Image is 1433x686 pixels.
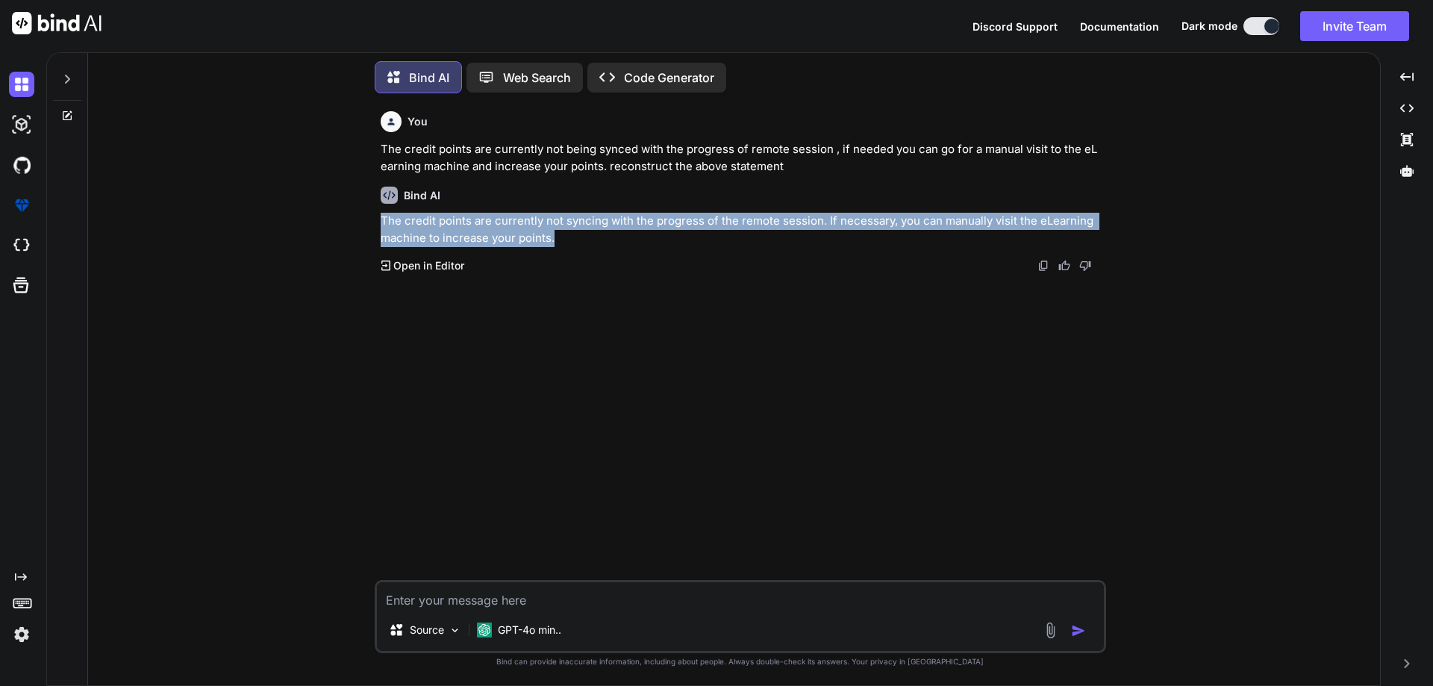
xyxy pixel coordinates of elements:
span: Documentation [1080,20,1159,33]
p: Source [410,623,444,637]
img: cloudideIcon [9,233,34,258]
p: Bind can provide inaccurate information, including about people. Always double-check its answers.... [375,656,1106,667]
img: premium [9,193,34,218]
img: darkAi-studio [9,112,34,137]
p: The credit points are currently not being synced with the progress of remote session , if needed ... [381,141,1103,175]
p: Open in Editor [393,258,464,273]
p: The credit points are currently not syncing with the progress of the remote session. If necessary... [381,213,1103,246]
h6: Bind AI [404,188,440,203]
img: attachment [1042,622,1059,639]
button: Discord Support [972,19,1058,34]
img: copy [1037,260,1049,272]
img: Pick Models [449,624,461,637]
img: settings [9,622,34,647]
img: dislike [1079,260,1091,272]
img: like [1058,260,1070,272]
img: githubDark [9,152,34,178]
h6: You [408,114,428,129]
button: Invite Team [1300,11,1409,41]
img: darkChat [9,72,34,97]
img: GPT-4o mini [477,623,492,637]
span: Dark mode [1181,19,1237,34]
span: Discord Support [972,20,1058,33]
p: Web Search [503,69,571,87]
p: GPT-4o min.. [498,623,561,637]
button: Documentation [1080,19,1159,34]
img: Bind AI [12,12,102,34]
p: Bind AI [409,69,449,87]
p: Code Generator [624,69,714,87]
img: icon [1071,623,1086,638]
